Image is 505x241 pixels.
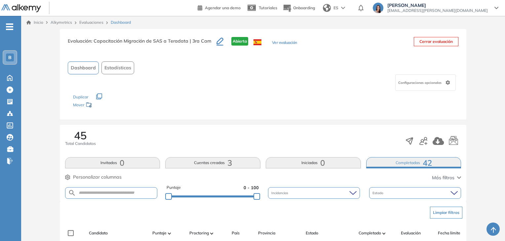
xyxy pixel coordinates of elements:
button: Ver evaluación [272,40,297,47]
div: Configuraciones opcionales [395,74,456,91]
span: Candidato [89,230,108,236]
div: Widget de chat [472,209,505,241]
span: Dashboard [111,19,131,25]
img: [missing "en.ARROW_ALT" translation] [382,232,386,234]
span: Incidencias [271,190,290,195]
span: 45 [74,130,87,141]
iframe: Chat Widget [472,209,505,241]
span: B [8,55,12,60]
span: Evaluación [401,230,421,236]
span: 0 - 100 [244,185,259,191]
button: Completadas42 [366,157,461,168]
button: Invitados0 [65,157,160,168]
span: Provincia [258,230,275,236]
img: [missing "en.ARROW_ALT" translation] [168,232,171,234]
span: Puntaje [152,230,167,236]
span: Onboarding [293,5,315,10]
span: Fecha límite [438,230,460,236]
span: Estado [306,230,318,236]
span: Más filtros [432,174,454,181]
span: Total Candidatos [65,141,96,147]
span: Estadísticas [104,64,131,71]
img: [missing "en.ARROW_ALT" translation] [210,232,214,234]
span: Abierta [231,37,248,46]
span: Duplicar [73,94,88,99]
img: ESP [253,39,261,45]
a: Agendar una demo [198,3,241,11]
img: SEARCH_ALT [68,189,76,197]
button: Onboarding [283,1,315,15]
span: Estado [372,190,385,195]
div: Estado [369,187,461,199]
a: Evaluaciones [79,20,103,25]
button: Iniciadas0 [266,157,361,168]
span: Agendar una demo [205,5,241,10]
span: País [232,230,240,236]
span: Completado [359,230,381,236]
i: - [6,26,13,27]
button: Limpiar filtros [430,207,462,219]
img: world [323,4,331,12]
div: Mover [73,99,139,112]
span: [PERSON_NAME] [387,3,488,8]
img: arrow [341,7,345,9]
button: Cerrar evaluación [414,37,458,46]
span: ES [333,5,338,11]
a: Inicio [26,19,43,25]
button: Estadísticas [101,61,134,74]
span: Configuraciones opcionales [398,80,443,85]
span: Proctoring [189,230,209,236]
span: Alkymetrics [51,20,72,25]
button: Más filtros [432,174,461,181]
div: Incidencias [268,187,360,199]
span: Dashboard [71,64,96,71]
button: Cuentas creadas3 [165,157,260,168]
button: Dashboard [68,61,99,74]
span: : Capacitación Migración de SAS a Teradata | 3ra Cam [91,38,211,44]
span: Personalizar columnas [73,174,122,181]
img: Logo [1,4,41,13]
span: Tutoriales [259,5,277,10]
h3: Evaluación [68,37,216,51]
span: [EMAIL_ADDRESS][PERSON_NAME][DOMAIN_NAME] [387,8,488,13]
span: Puntaje [167,185,181,191]
button: Personalizar columnas [65,174,122,181]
